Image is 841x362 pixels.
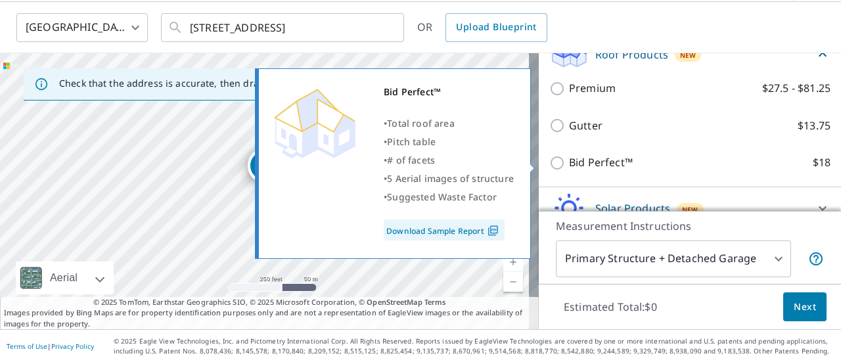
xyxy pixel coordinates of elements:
div: Aerial [16,261,114,294]
span: Total roof area [387,117,455,129]
span: 5 Aerial images of structure [387,172,514,185]
div: OR [417,13,547,42]
input: Search by address or latitude-longitude [190,9,377,46]
div: Bid Perfect™ [384,83,514,101]
span: Pitch table [387,135,436,148]
p: Bid Perfect™ [569,154,633,171]
span: New [680,50,696,60]
a: Privacy Policy [51,342,94,351]
div: • [384,151,514,170]
span: Suggested Waste Factor [387,191,497,203]
p: $13.75 [798,118,830,134]
p: $27.5 - $81.25 [762,80,830,97]
div: Aerial [46,261,81,294]
p: Gutter [569,118,602,134]
div: [GEOGRAPHIC_DATA] [16,9,148,46]
a: OpenStreetMap [367,297,422,307]
img: Pdf Icon [484,225,502,237]
p: Measurement Instructions [556,218,824,234]
button: Next [783,292,827,322]
div: Solar ProductsNew [549,192,830,224]
a: Terms of Use [7,342,47,351]
a: Download Sample Report [384,219,505,240]
span: Upload Blueprint [456,19,536,35]
a: Upload Blueprint [445,13,547,42]
div: • [384,170,514,188]
span: Next [794,299,816,315]
a: Terms [424,297,446,307]
div: • [384,188,514,206]
span: © 2025 TomTom, Earthstar Geographics SIO, © 2025 Microsoft Corporation, © [93,297,446,308]
div: • [384,114,514,133]
p: Solar Products [595,200,670,216]
img: Premium [269,83,361,162]
span: New [682,204,698,215]
span: Your report will include the primary structure and a detached garage if one exists. [808,251,824,267]
div: Primary Structure + Detached Garage [556,240,791,277]
p: Estimated Total: $0 [553,292,668,321]
div: • [384,133,514,151]
p: Check that the address is accurate, then drag the marker over the correct structure. [59,78,438,89]
a: Current Level 17, Zoom Out [503,272,523,292]
p: | [7,342,94,350]
div: Dropped pin, building 1, Residential property, 1527 Sun River St Oakdale, CA 95361 [248,148,282,189]
p: $18 [813,154,830,171]
span: # of facets [387,154,435,166]
div: Roof ProductsNew [549,39,830,70]
p: © 2025 Eagle View Technologies, Inc. and Pictometry International Corp. All Rights Reserved. Repo... [114,336,834,356]
p: Roof Products [595,47,668,62]
p: Premium [569,80,616,97]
